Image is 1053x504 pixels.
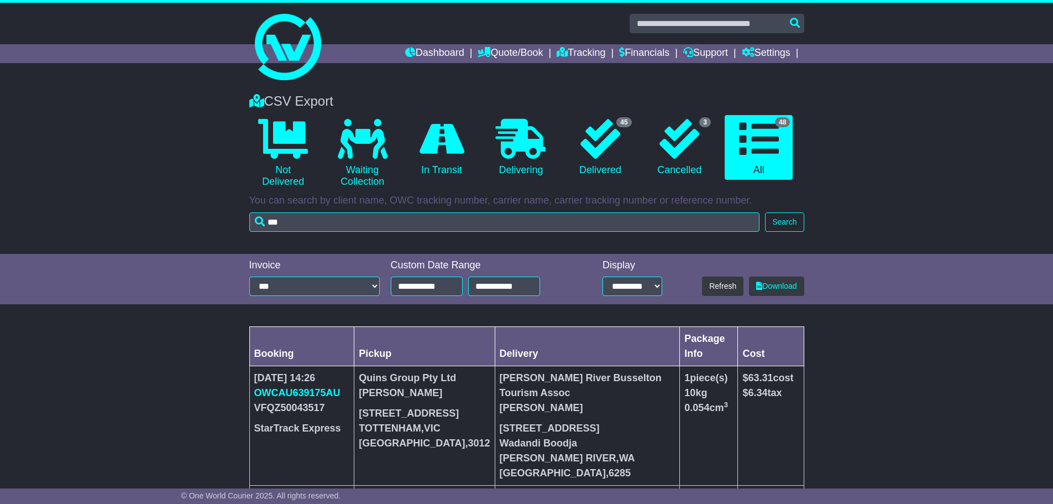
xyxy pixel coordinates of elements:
[181,491,341,500] span: © One World Courier 2025. All rights reserved.
[749,277,804,296] a: Download
[557,44,605,63] a: Tracking
[742,371,799,386] div: $ cost
[646,115,714,180] a: 3 Cancelled
[359,423,421,434] span: TOTTENHAM
[616,453,635,464] span: ,
[684,401,733,415] div: cm
[742,44,790,63] a: Settings
[249,195,804,207] p: You can search by client name, OWC tracking number, carrier name, carrier tracking number or refe...
[500,467,606,479] span: [GEOGRAPHIC_DATA]
[738,327,804,366] th: Cost
[254,401,350,415] div: VFQZ50043517
[606,467,631,479] span: ,
[468,438,490,449] span: 3012
[478,44,543,63] a: Quote/Book
[748,372,773,383] span: 63.31
[249,259,380,272] div: Invoice
[702,277,743,296] button: Refresh
[391,259,568,272] div: Custom Date Range
[249,115,317,192] a: Not Delivered
[742,386,799,401] div: $ tax
[500,371,675,401] div: [PERSON_NAME] River Busselton Tourism Assoc
[566,115,634,180] a: 45 Delivered
[616,117,631,127] span: 45
[359,386,490,401] div: [PERSON_NAME]
[609,467,631,479] span: 6285
[500,401,675,415] div: [PERSON_NAME]
[684,372,690,383] span: 1
[359,438,465,449] span: [GEOGRAPHIC_DATA]
[328,115,396,192] a: Waiting Collection
[249,327,354,366] th: Booking
[421,423,441,434] span: ,
[724,401,728,409] sup: 3
[244,93,810,110] div: CSV Export
[684,387,695,398] span: 10
[684,402,709,413] span: 0.054
[407,115,475,180] a: In Transit
[683,44,728,63] a: Support
[495,327,680,366] th: Delivery
[465,438,490,449] span: ,
[680,327,738,366] th: Package Info
[775,117,790,127] span: 48
[424,423,441,434] span: VIC
[699,117,711,127] span: 3
[619,453,635,464] span: WA
[254,387,340,398] a: OWCAU639175AU
[487,115,555,180] a: Delivering
[603,259,662,272] div: Display
[359,371,490,386] div: Quins Group Pty Ltd
[684,386,733,401] div: kg
[254,371,350,386] div: [DATE] 14:26
[765,212,804,232] button: Search
[500,453,616,464] span: [PERSON_NAME] RIVER
[254,421,350,436] div: StarTrack Express
[359,406,490,421] div: [STREET_ADDRESS]
[619,44,669,63] a: Financials
[748,387,767,398] span: 6.34
[725,115,793,180] a: 48 All
[354,327,495,366] th: Pickup
[684,371,733,386] div: piece(s)
[500,436,675,451] div: Wadandi Boodja
[500,421,675,436] div: [STREET_ADDRESS]
[405,44,464,63] a: Dashboard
